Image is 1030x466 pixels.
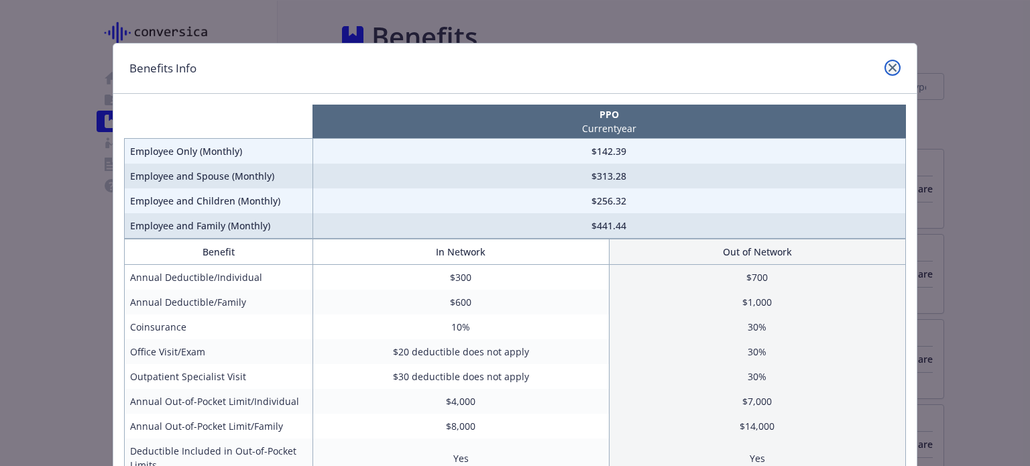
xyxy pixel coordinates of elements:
[125,339,313,364] td: Office Visit/Exam
[129,60,196,77] h1: Benefits Info
[125,105,313,139] th: intentionally left blank
[609,339,905,364] td: 30%
[125,164,313,188] td: Employee and Spouse (Monthly)
[312,188,905,213] td: $256.32
[609,364,905,389] td: 30%
[312,290,609,314] td: $600
[125,364,313,389] td: Outpatient Specialist Visit
[125,139,313,164] td: Employee Only (Monthly)
[312,139,905,164] td: $142.39
[609,314,905,339] td: 30%
[312,164,905,188] td: $313.28
[312,265,609,290] td: $300
[312,339,609,364] td: $20 deductible does not apply
[312,213,905,239] td: $441.44
[315,121,903,135] p: Current year
[312,314,609,339] td: 10%
[609,414,905,439] td: $14,000
[609,290,905,314] td: $1,000
[125,290,313,314] td: Annual Deductible/Family
[884,60,901,76] a: close
[609,389,905,414] td: $7,000
[125,188,313,213] td: Employee and Children (Monthly)
[125,314,313,339] td: Coinsurance
[312,389,609,414] td: $4,000
[609,239,905,265] th: Out of Network
[312,364,609,389] td: $30 deductible does not apply
[312,414,609,439] td: $8,000
[125,414,313,439] td: Annual Out-of-Pocket Limit/Family
[125,265,313,290] td: Annual Deductible/Individual
[312,239,609,265] th: In Network
[609,265,905,290] td: $700
[315,107,903,121] p: PPO
[125,213,313,239] td: Employee and Family (Monthly)
[125,389,313,414] td: Annual Out-of-Pocket Limit/Individual
[125,239,313,265] th: Benefit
